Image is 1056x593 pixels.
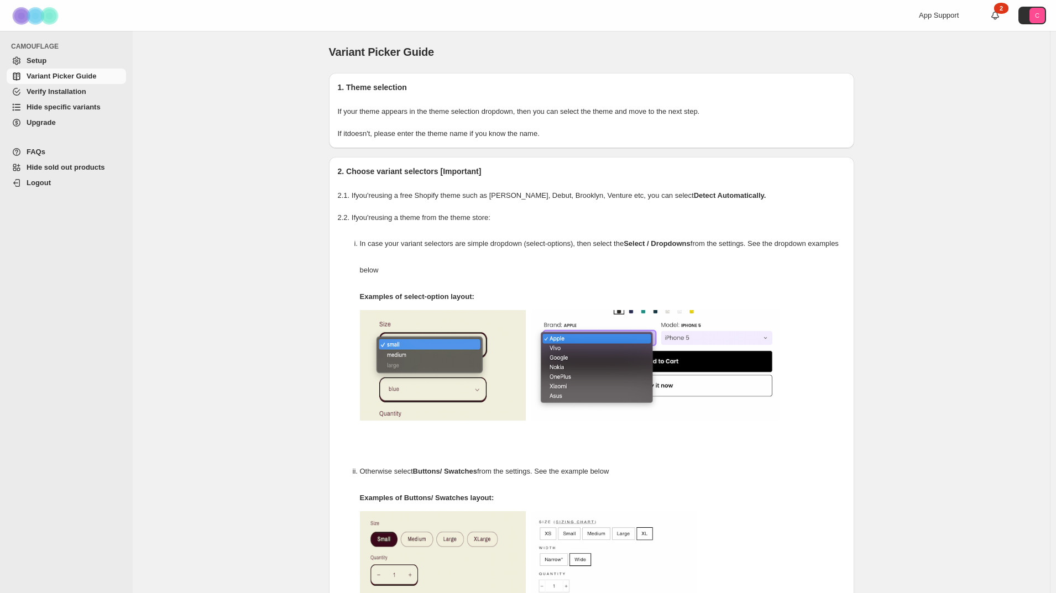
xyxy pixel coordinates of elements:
[624,239,691,248] strong: Select / Dropdowns
[990,10,1001,21] a: 2
[7,53,126,69] a: Setup
[27,87,86,96] span: Verify Installation
[7,69,126,84] a: Variant Picker Guide
[27,72,96,80] span: Variant Picker Guide
[694,191,766,200] strong: Detect Automatically.
[338,106,845,117] p: If your theme appears in the theme selection dropdown, then you can select the theme and move to ...
[531,310,780,421] img: camouflage-select-options-2
[7,84,126,99] a: Verify Installation
[360,494,494,502] strong: Examples of Buttons/ Swatches layout:
[27,179,51,187] span: Logout
[360,292,474,301] strong: Examples of select-option layout:
[27,118,56,127] span: Upgrade
[9,1,64,31] img: Camouflage
[1018,7,1046,24] button: Avatar with initials C
[360,310,526,421] img: camouflage-select-options
[27,148,45,156] span: FAQs
[27,56,46,65] span: Setup
[994,3,1008,14] div: 2
[7,99,126,115] a: Hide specific variants
[338,190,845,201] p: 2.1. If you're using a free Shopify theme such as [PERSON_NAME], Debut, Brooklyn, Venture etc, yo...
[7,144,126,160] a: FAQs
[27,103,101,111] span: Hide specific variants
[1029,8,1045,23] span: Avatar with initials C
[1035,12,1039,19] text: C
[919,11,959,19] span: App Support
[7,115,126,130] a: Upgrade
[338,166,845,177] h2: 2. Choose variant selectors [Important]
[7,175,126,191] a: Logout
[7,160,126,175] a: Hide sold out products
[338,82,845,93] h2: 1. Theme selection
[338,128,845,139] p: If it doesn't , please enter the theme name if you know the name.
[360,230,845,284] p: In case your variant selectors are simple dropdown (select-options), then select the from the set...
[329,46,435,58] span: Variant Picker Guide
[338,212,845,223] p: 2.2. If you're using a theme from the theme store:
[11,42,127,51] span: CAMOUFLAGE
[413,467,477,475] strong: Buttons/ Swatches
[360,458,845,485] p: Otherwise select from the settings. See the example below
[27,163,105,171] span: Hide sold out products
